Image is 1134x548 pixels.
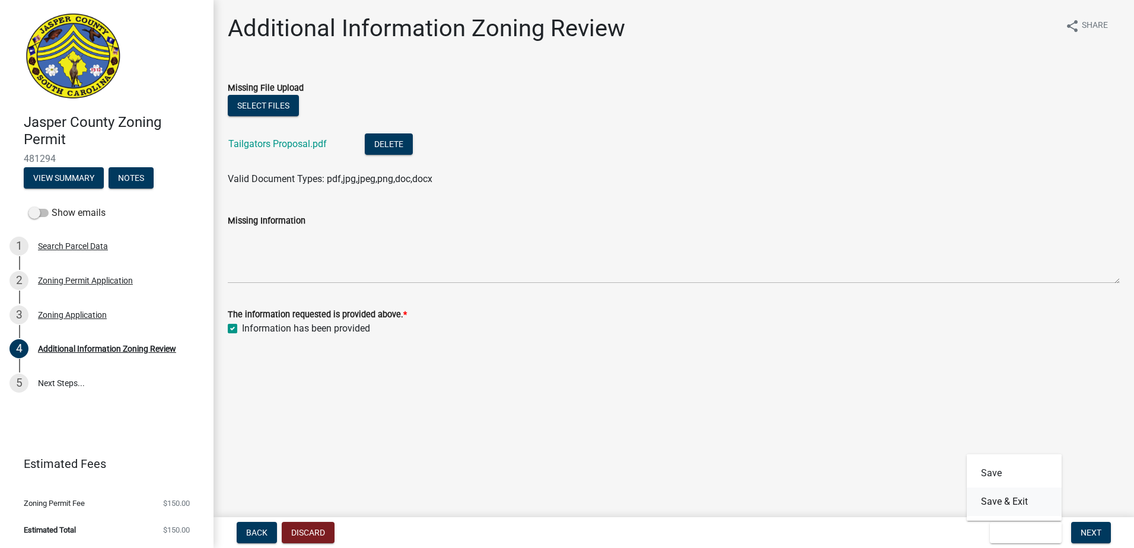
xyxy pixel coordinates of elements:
[967,488,1062,516] button: Save & Exit
[38,345,176,353] div: Additional Information Zoning Review
[38,311,107,319] div: Zoning Application
[24,526,76,534] span: Estimated Total
[1065,19,1079,33] i: share
[24,114,204,148] h4: Jasper County Zoning Permit
[9,305,28,324] div: 3
[24,174,104,183] wm-modal-confirm: Summary
[228,84,304,93] label: Missing File Upload
[24,167,104,189] button: View Summary
[990,522,1062,543] button: Save & Exit
[163,499,190,507] span: $150.00
[228,311,407,319] label: The information requested is provided above.
[9,339,28,358] div: 4
[1081,528,1101,537] span: Next
[1071,522,1111,543] button: Next
[38,242,108,250] div: Search Parcel Data
[24,499,85,507] span: Zoning Permit Fee
[163,526,190,534] span: $150.00
[228,217,305,225] label: Missing Information
[228,173,432,184] span: Valid Document Types: pdf,jpg,jpeg,png,doc,docx
[109,167,154,189] button: Notes
[967,454,1062,521] div: Save & Exit
[1056,14,1117,37] button: shareShare
[9,452,195,476] a: Estimated Fees
[24,153,190,164] span: 481294
[228,138,327,149] a: Tailgators Proposal.pdf
[1082,19,1108,33] span: Share
[228,14,625,43] h1: Additional Information Zoning Review
[999,528,1045,537] span: Save & Exit
[9,374,28,393] div: 5
[967,459,1062,488] button: Save
[282,522,335,543] button: Discard
[24,12,123,101] img: Jasper County, South Carolina
[365,133,413,155] button: Delete
[9,271,28,290] div: 2
[228,95,299,116] button: Select files
[242,321,370,336] label: Information has been provided
[246,528,267,537] span: Back
[28,206,106,220] label: Show emails
[9,237,28,256] div: 1
[109,174,154,183] wm-modal-confirm: Notes
[237,522,277,543] button: Back
[365,139,413,151] wm-modal-confirm: Delete Document
[38,276,133,285] div: Zoning Permit Application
